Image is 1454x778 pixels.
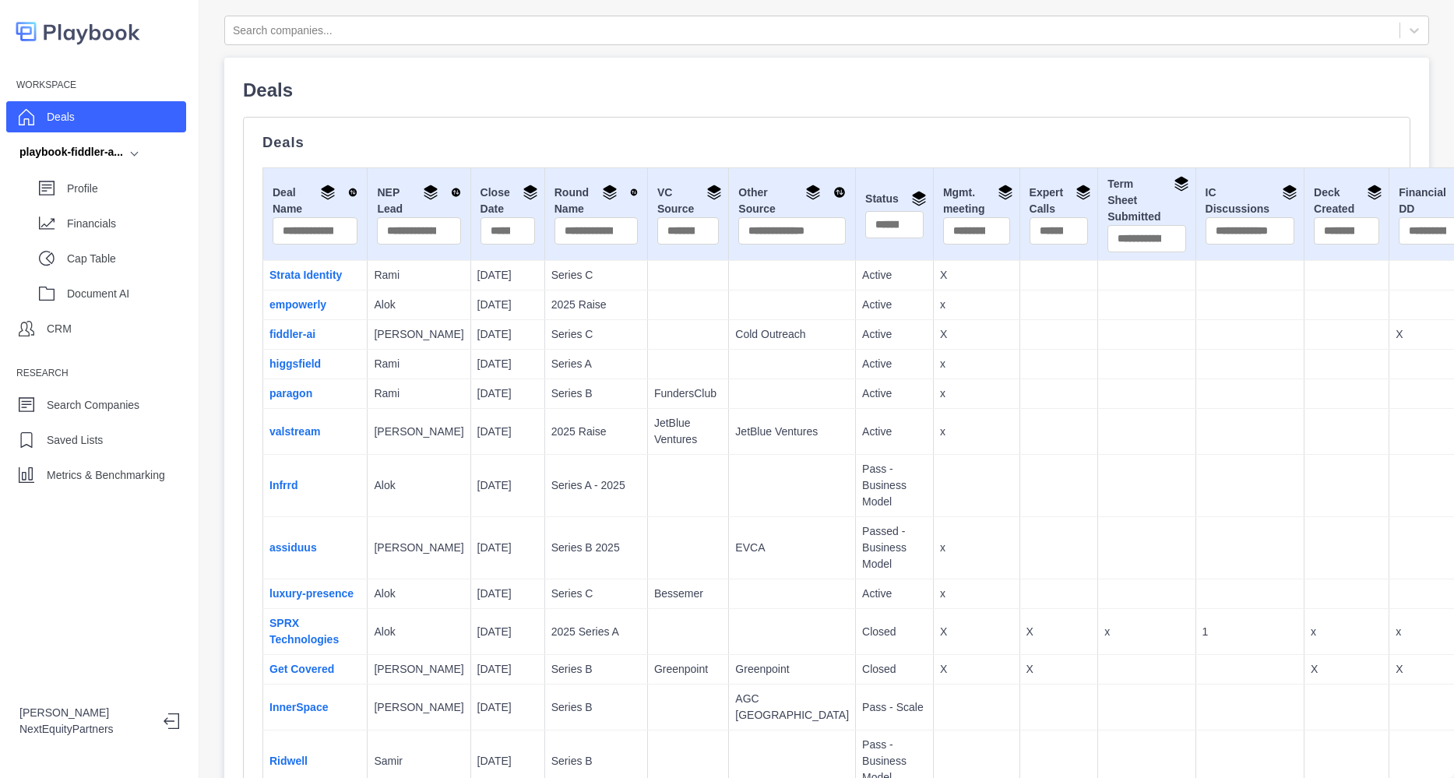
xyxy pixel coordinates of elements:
p: x [940,385,1013,402]
p: NextEquityPartners [19,721,151,738]
p: Cold Outreach [735,326,849,343]
p: Pass - Scale [862,699,927,716]
p: JetBlue Ventures [735,424,849,440]
a: paragon [269,387,312,400]
p: [PERSON_NAME] [374,661,463,678]
p: X [940,661,1013,678]
p: [DATE] [477,297,538,313]
img: Group By [523,185,538,200]
p: 2025 Raise [551,297,641,313]
img: Group By [1282,185,1297,200]
p: [DATE] [477,385,538,402]
div: IC Discussions [1206,185,1294,217]
p: Active [862,586,927,602]
p: [PERSON_NAME] [19,705,151,721]
p: [DATE] [477,267,538,283]
div: Deck Created [1314,185,1379,217]
div: Status [865,191,924,211]
a: fiddler-ai [269,328,315,340]
img: Group By [1174,176,1189,192]
p: [DATE] [477,624,538,640]
img: Group By [706,185,722,200]
p: Series C [551,267,641,283]
a: InnerSpace [269,701,328,713]
p: Active [862,326,927,343]
img: Group By [911,191,927,206]
p: Active [862,297,927,313]
p: [PERSON_NAME] [374,326,463,343]
div: Other Source [738,185,846,217]
p: Series A [551,356,641,372]
p: Pass - Business Model [862,461,927,510]
p: x [940,297,1013,313]
p: Closed [862,624,927,640]
img: Group By [602,185,618,200]
a: higgsfield [269,357,321,370]
p: [DATE] [477,753,538,769]
p: Rami [374,267,463,283]
p: X [1311,661,1382,678]
p: [DATE] [477,699,538,716]
p: Metrics & Benchmarking [47,467,165,484]
img: Group By [320,185,336,200]
img: Sort [833,185,846,200]
img: logo-colored [16,16,140,48]
p: x [940,586,1013,602]
p: Alok [374,624,463,640]
p: Rami [374,356,463,372]
a: Strata Identity [269,269,342,281]
a: Ridwell [269,755,308,767]
p: Series B 2025 [551,540,641,556]
p: [DATE] [477,424,538,440]
img: Group By [998,185,1013,200]
p: 2025 Raise [551,424,641,440]
p: [DATE] [477,586,538,602]
p: Greenpoint [735,661,849,678]
img: Group By [1367,185,1382,200]
a: SPRX Technologies [269,617,339,646]
a: assiduus [269,541,317,554]
p: Series C [551,326,641,343]
p: x [940,540,1013,556]
p: Alok [374,586,463,602]
p: Financials [67,216,186,232]
p: FundersClub [654,385,722,402]
p: Series B [551,753,641,769]
p: Series B [551,699,641,716]
p: Search Companies [47,397,139,414]
img: Group By [423,185,438,200]
p: [DATE] [477,477,538,494]
p: Document AI [67,286,186,302]
img: Sort [451,185,461,200]
p: Cap Table [67,251,186,267]
div: Close Date [481,185,535,217]
p: X [1026,661,1092,678]
p: [PERSON_NAME] [374,699,463,716]
p: Saved Lists [47,432,103,449]
p: Series A - 2025 [551,477,641,494]
a: valstream [269,425,320,438]
p: Active [862,424,927,440]
div: VC Source [657,185,719,217]
p: EVCA [735,540,849,556]
p: x [940,356,1013,372]
a: Get Covered [269,663,334,675]
p: [PERSON_NAME] [374,540,463,556]
p: Active [862,267,927,283]
a: empowerly [269,298,326,311]
p: Greenpoint [654,661,722,678]
div: Round Name [554,185,638,217]
div: playbook-fiddler-a... [19,144,123,160]
p: AGC [GEOGRAPHIC_DATA] [735,691,849,723]
div: Expert Calls [1030,185,1089,217]
p: [DATE] [477,540,538,556]
p: X [940,326,1013,343]
div: Mgmt. meeting [943,185,1010,217]
p: Bessemer [654,586,722,602]
a: luxury-presence [269,587,354,600]
p: [PERSON_NAME] [374,424,463,440]
div: Term Sheet Submitted [1107,176,1185,225]
p: 2025 Series A [551,624,641,640]
p: Alok [374,477,463,494]
p: Closed [862,661,927,678]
